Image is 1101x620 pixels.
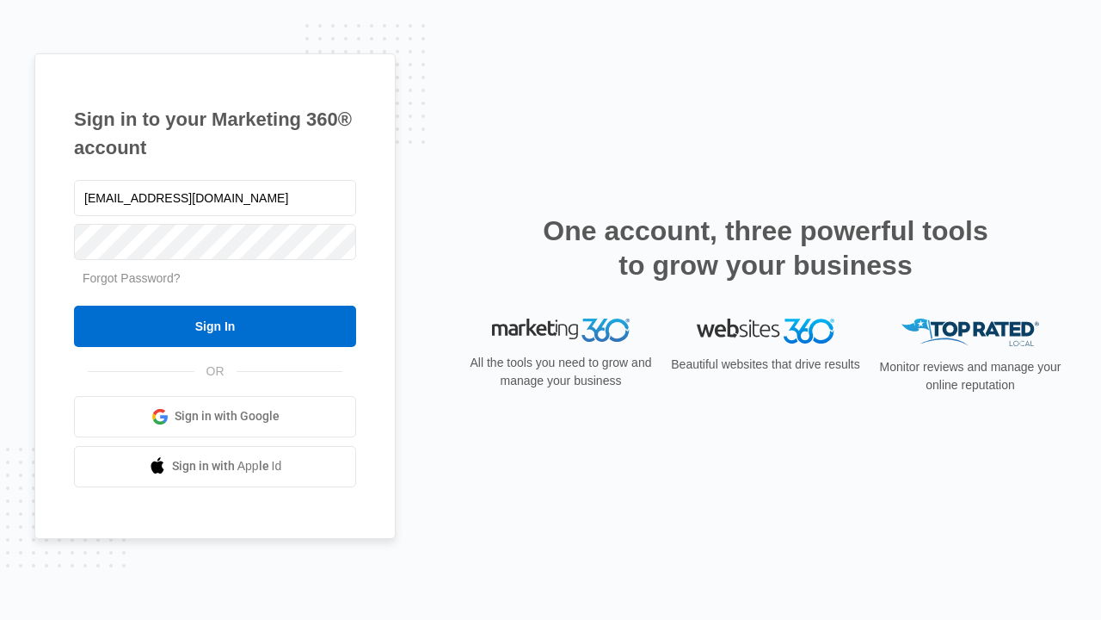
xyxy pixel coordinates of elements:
[194,363,237,381] span: OR
[175,407,280,425] span: Sign in with Google
[901,319,1039,347] img: Top Rated Local
[464,354,657,390] p: All the tools you need to grow and manage your business
[669,356,862,374] p: Beautiful websites that drive results
[172,457,282,475] span: Sign in with Apple Id
[874,358,1067,394] p: Monitor reviews and manage your online reputation
[538,214,993,282] h2: One account, three powerful tools to grow your business
[492,319,630,343] img: Marketing 360
[74,180,356,216] input: Email
[83,271,181,285] a: Forgot Password?
[74,446,356,487] a: Sign in with Apple Id
[74,306,356,347] input: Sign In
[74,396,356,437] a: Sign in with Google
[74,105,356,162] h1: Sign in to your Marketing 360® account
[697,319,834,344] img: Websites 360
